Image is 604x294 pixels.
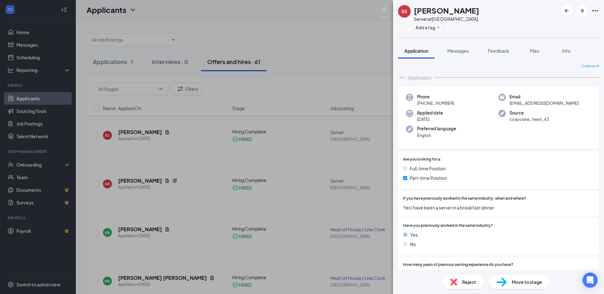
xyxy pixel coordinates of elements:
[563,7,571,15] svg: ArrowLeftNew
[462,279,476,285] span: Reject
[414,16,479,22] div: Server at [GEOGRAPHIC_DATA]
[403,262,513,268] span: How many years of previous serving experience do you have?
[530,48,539,54] span: Files
[410,174,447,181] span: Part-time Position
[414,24,442,31] button: PlusAdd a tag
[512,279,542,285] span: Move to stage
[510,110,549,116] span: Source
[510,100,579,106] span: [EMAIL_ADDRESS][DOMAIN_NAME]
[417,100,454,106] span: [PHONE_NUMBER]
[510,94,579,100] span: Email
[402,8,407,15] div: RS
[561,5,572,16] button: ArrowLeftNew
[576,5,588,16] button: ArrowRight
[591,7,599,15] svg: Ellipses
[410,241,416,248] span: No
[403,156,441,162] span: Are you looking for a:
[414,5,479,16] h1: [PERSON_NAME]
[410,165,446,172] span: Full-time Position
[403,196,526,202] span: If you have previously worked in the same industry, when and where?
[403,223,493,229] span: Have you previously worked in the same industry?
[562,48,571,54] span: Info
[398,74,406,81] svg: ChevronUp
[417,126,456,132] span: Preferred language
[403,204,594,211] span: Yes I have been a server in a breakfast dinner
[417,132,456,138] span: English
[404,48,428,54] span: Application
[417,110,443,116] span: Applied date
[510,116,549,122] span: corporate_feed_43
[582,64,599,69] span: Collapse all
[410,231,418,238] span: Yes
[447,48,469,54] span: Messages
[437,26,440,29] svg: Plus
[417,94,454,100] span: Phone
[417,116,443,122] span: [DATE]
[583,273,598,288] div: Open Intercom Messenger
[578,7,586,15] svg: ArrowRight
[408,74,432,81] div: Application
[488,48,509,54] span: Feedback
